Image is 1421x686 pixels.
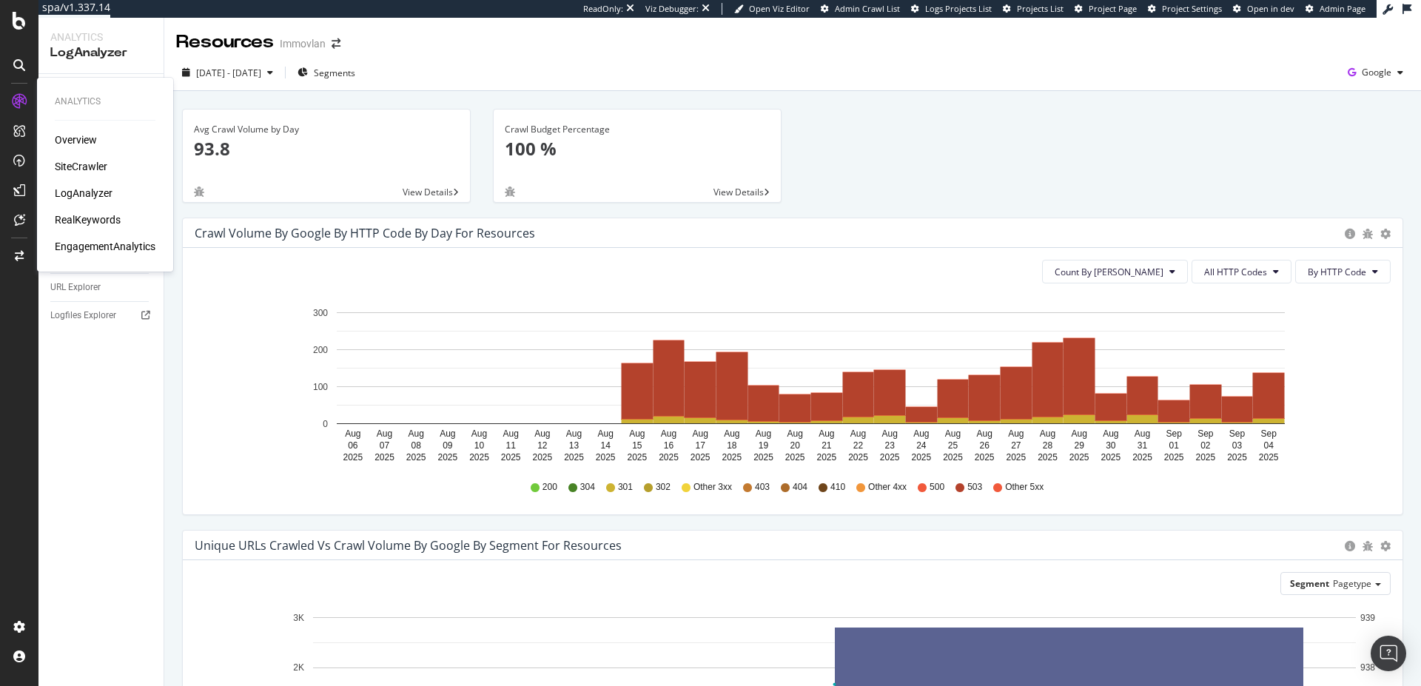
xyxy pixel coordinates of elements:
[537,440,548,451] text: 12
[293,663,304,673] text: 2K
[534,428,550,439] text: Aug
[1101,452,1121,463] text: 2025
[785,452,805,463] text: 2025
[830,481,845,494] span: 410
[911,3,992,15] a: Logs Projects List
[293,613,304,623] text: 3K
[848,452,868,463] text: 2025
[1106,440,1116,451] text: 30
[474,440,485,451] text: 10
[505,186,515,197] div: bug
[1169,440,1179,451] text: 01
[50,280,101,295] div: URL Explorer
[50,308,153,323] a: Logfiles Explorer
[821,3,900,15] a: Admin Crawl List
[443,440,453,451] text: 09
[50,280,153,295] a: URL Explorer
[1342,61,1409,84] button: Google
[1200,440,1211,451] text: 02
[505,136,770,161] p: 100 %
[753,452,773,463] text: 2025
[695,440,705,451] text: 17
[1345,541,1355,551] div: circle-info
[913,428,929,439] text: Aug
[280,36,326,51] div: Immovlan
[1360,613,1375,623] text: 939
[734,3,810,15] a: Open Viz Editor
[693,481,732,494] span: Other 3xx
[727,440,737,451] text: 18
[943,452,963,463] text: 2025
[600,440,611,451] text: 14
[1308,266,1366,278] span: By HTTP Code
[787,428,802,439] text: Aug
[632,440,642,451] text: 15
[1229,428,1246,439] text: Sep
[195,295,1380,467] div: A chart.
[55,95,155,108] div: Analytics
[55,159,107,174] div: SiteCrawler
[1005,481,1044,494] span: Other 5xx
[55,132,97,147] a: Overview
[194,136,459,161] p: 93.8
[314,67,355,79] span: Segments
[1075,3,1137,15] a: Project Page
[1003,3,1064,15] a: Projects List
[1069,452,1089,463] text: 2025
[692,428,708,439] text: Aug
[1011,440,1021,451] text: 27
[661,428,676,439] text: Aug
[1232,440,1243,451] text: 03
[408,428,423,439] text: Aug
[469,452,489,463] text: 2025
[1038,452,1058,463] text: 2025
[881,428,897,439] text: Aug
[1103,428,1118,439] text: Aug
[194,123,459,136] div: Avg Crawl Volume by Day
[850,428,866,439] text: Aug
[50,308,116,323] div: Logfiles Explorer
[1320,3,1365,14] span: Admin Page
[756,428,771,439] text: Aug
[713,186,764,198] span: View Details
[377,428,392,439] text: Aug
[1333,577,1371,590] span: Pagetype
[627,452,647,463] text: 2025
[1135,428,1150,439] text: Aug
[819,428,834,439] text: Aug
[945,428,961,439] text: Aug
[835,3,900,14] span: Admin Crawl List
[790,440,800,451] text: 20
[724,428,739,439] text: Aug
[596,452,616,463] text: 2025
[1192,260,1291,283] button: All HTTP Codes
[292,61,361,84] button: Segments
[1306,3,1365,15] a: Admin Page
[583,3,623,15] div: ReadOnly:
[645,3,699,15] div: Viz Debugger:
[1006,452,1026,463] text: 2025
[542,481,557,494] span: 200
[505,123,770,136] div: Crawl Budget Percentage
[656,481,671,494] span: 302
[196,67,261,79] span: [DATE] - [DATE]
[1197,428,1214,439] text: Sep
[1380,541,1391,551] div: gear
[403,186,453,198] span: View Details
[975,452,995,463] text: 2025
[1360,663,1375,673] text: 938
[1363,229,1373,239] div: bug
[50,44,152,61] div: LogAnalyzer
[1380,229,1391,239] div: gear
[911,452,931,463] text: 2025
[1042,260,1188,283] button: Count By [PERSON_NAME]
[343,452,363,463] text: 2025
[313,382,328,392] text: 100
[55,212,121,227] a: RealKeywords
[1148,3,1222,15] a: Project Settings
[55,186,112,201] a: LogAnalyzer
[759,440,769,451] text: 19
